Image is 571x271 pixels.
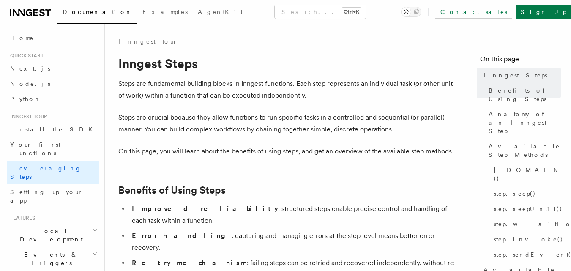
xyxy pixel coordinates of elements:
[7,61,99,76] a: Next.js
[494,189,536,198] span: step.sleep()
[7,247,99,271] button: Events & Triggers
[118,112,456,135] p: Steps are crucial because they allow functions to run specific tasks in a controlled and sequenti...
[7,30,99,46] a: Home
[484,71,547,79] span: Inngest Steps
[7,76,99,91] a: Node.js
[490,186,561,201] a: step.sleep()
[132,205,278,213] strong: Improved reliability
[489,142,561,159] span: Available Step Methods
[118,184,226,196] a: Benefits of Using Steps
[489,110,561,135] span: Anatomy of an Inngest Step
[10,80,50,87] span: Node.js
[10,96,41,102] span: Python
[193,3,248,23] a: AgentKit
[401,7,421,17] button: Toggle dark mode
[10,126,98,133] span: Install the SDK
[485,139,561,162] a: Available Step Methods
[10,165,82,180] span: Leveraging Steps
[118,78,456,101] p: Steps are fundamental building blocks in Inngest functions. Each step represents an individual ta...
[63,8,132,15] span: Documentation
[485,83,561,107] a: Benefits of Using Steps
[7,161,99,184] a: Leveraging Steps
[132,259,247,267] strong: Retry mechanism
[10,189,83,204] span: Setting up your app
[7,250,92,267] span: Events & Triggers
[7,137,99,161] a: Your first Functions
[490,201,561,216] a: step.sleepUntil()
[494,205,563,213] span: step.sleepUntil()
[10,34,34,42] span: Home
[142,8,188,15] span: Examples
[57,3,137,24] a: Documentation
[7,223,99,247] button: Local Development
[7,91,99,107] a: Python
[7,227,92,244] span: Local Development
[129,203,456,227] li: : structured steps enable precise control and handling of each task within a function.
[118,56,456,71] h1: Inngest Steps
[494,235,563,244] span: step.invoke()
[129,230,456,254] li: : capturing and managing errors at the step level means better error recovery.
[7,184,99,208] a: Setting up your app
[490,162,561,186] a: [DOMAIN_NAME]()
[480,68,561,83] a: Inngest Steps
[132,232,232,240] strong: Error handling
[7,215,35,222] span: Features
[489,86,561,103] span: Benefits of Using Steps
[275,5,366,19] button: Search...Ctrl+K
[10,65,50,72] span: Next.js
[342,8,361,16] kbd: Ctrl+K
[118,145,456,157] p: On this page, you will learn about the benefits of using steps, and get an overview of the availa...
[198,8,243,15] span: AgentKit
[435,5,512,19] a: Contact sales
[490,247,561,262] a: step.sendEvent()
[118,37,178,46] a: Inngest tour
[490,232,561,247] a: step.invoke()
[485,107,561,139] a: Anatomy of an Inngest Step
[7,52,44,59] span: Quick start
[480,54,561,68] h4: On this page
[7,113,47,120] span: Inngest tour
[137,3,193,23] a: Examples
[490,216,561,232] a: step.waitForEvent()
[10,141,60,156] span: Your first Functions
[7,122,99,137] a: Install the SDK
